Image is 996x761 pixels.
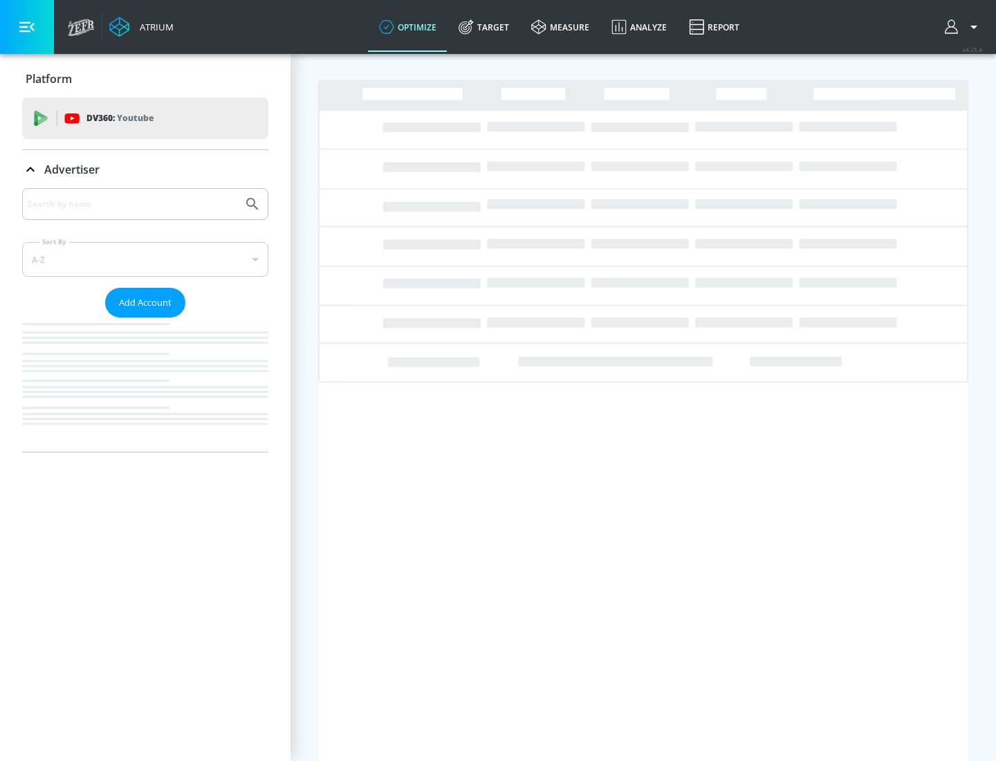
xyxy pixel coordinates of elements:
p: Advertiser [44,162,100,177]
p: Platform [26,71,72,86]
a: Analyze [600,2,678,52]
button: Add Account [105,288,185,318]
p: DV360: [86,111,154,126]
a: measure [520,2,600,52]
div: A-Z [22,242,268,277]
div: Advertiser [22,188,268,452]
div: Platform [22,59,268,98]
label: Sort By [39,237,69,246]
div: DV360: Youtube [22,98,268,139]
nav: list of Advertiser [22,318,268,452]
div: Advertiser [22,150,268,189]
p: Youtube [117,111,154,125]
a: optimize [368,2,448,52]
div: Atrium [134,21,174,33]
input: Search by name [28,195,237,213]
a: Report [678,2,750,52]
a: Atrium [109,17,174,37]
span: v 4.25.4 [963,46,982,53]
span: Add Account [119,295,172,311]
a: Target [448,2,520,52]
